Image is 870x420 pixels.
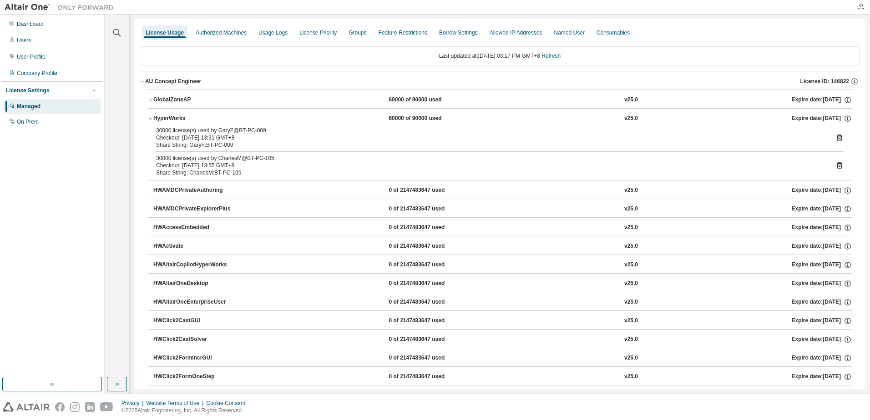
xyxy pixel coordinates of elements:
div: Managed [17,103,40,110]
div: Expire date: [DATE] [791,205,851,213]
div: Expire date: [DATE] [791,373,851,381]
div: HWClick2CastSolver [153,335,235,344]
div: v25.0 [624,373,638,381]
p: © 2025 Altair Engineering, Inc. All Rights Reserved. [121,407,251,415]
div: HWActivate [153,242,235,250]
div: Feature Restrictions [379,29,427,36]
div: HWClick2FormIncrGUI [153,354,235,362]
div: Consumables [597,29,630,36]
div: License Priority [299,29,337,36]
div: v25.0 [624,205,638,213]
div: Dashboard [17,20,44,28]
div: 0 of 2147483647 used [389,205,470,213]
div: 30000 license(s) used by GaryF@BT-PC-009 [156,127,822,134]
div: HWAMDCPrivateExplorerPlus [153,205,235,213]
div: v25.0 [624,298,638,306]
div: License Usage [146,29,184,36]
div: Users [17,37,31,44]
div: Expire date: [DATE] [791,186,851,195]
div: v25.0 [624,354,638,362]
div: v25.0 [624,280,638,288]
div: Expire date: [DATE] [791,317,851,325]
button: HWAltairCopilotHyperWorks0 of 2147483647 usedv25.0Expire date:[DATE] [153,255,852,275]
div: 60000 of 90000 used [389,115,470,123]
div: Share String: CharlesM:BT-PC-105 [156,169,822,176]
button: HWAltairOneDesktop0 of 2147483647 usedv25.0Expire date:[DATE] [153,274,852,294]
div: 60000 of 90000 used [389,96,470,104]
span: License ID: 146822 [800,78,849,85]
div: Expire date: [DATE] [791,242,851,250]
button: HWAccessEmbedded0 of 2147483647 usedv25.0Expire date:[DATE] [153,218,852,238]
div: Checkout: [DATE] 13:31 GMT+8 [156,134,822,141]
div: 0 of 2147483647 used [389,261,470,269]
div: HWClick2FormOneStep [153,373,235,381]
div: Allowed IP Addresses [490,29,542,36]
div: Checkout: [DATE] 13:55 GMT+8 [156,162,822,169]
div: v25.0 [624,261,638,269]
div: HWAltairOneDesktop [153,280,235,288]
div: 0 of 2147483647 used [389,186,470,195]
div: v25.0 [624,224,638,232]
div: 0 of 2147483647 used [389,335,470,344]
div: v25.0 [624,335,638,344]
div: 0 of 2147483647 used [389,280,470,288]
div: HWAMDCPrivateAuthoring [153,186,235,195]
div: v25.0 [624,317,638,325]
div: AU Concept Engineer [145,78,201,85]
div: 0 of 2147483647 used [389,242,470,250]
div: On Prem [17,118,39,125]
img: altair_logo.svg [3,402,50,412]
div: HWAltairCopilotHyperWorks [153,261,235,269]
button: HWClick2FormOneStep0 of 2147483647 usedv25.0Expire date:[DATE] [153,367,852,387]
div: License Settings [6,87,49,94]
div: Groups [349,29,366,36]
div: Share String: GaryF:BT-PC-009 [156,141,822,149]
div: HWAccessEmbedded [153,224,235,232]
div: Borrow Settings [439,29,478,36]
button: HWClick2FormIncrGUI0 of 2147483647 usedv25.0Expire date:[DATE] [153,348,852,368]
div: HyperWorks [153,115,235,123]
button: HWAMDCPrivateAuthoring0 of 2147483647 usedv25.0Expire date:[DATE] [153,180,852,200]
div: Privacy [121,400,146,407]
div: Last updated at: [DATE] 03:17 PM GMT+8 [140,46,860,65]
div: 0 of 2147483647 used [389,224,470,232]
div: Expire date: [DATE] [791,224,851,232]
div: 0 of 2147483647 used [389,317,470,325]
div: Cookie Consent [206,400,250,407]
div: v25.0 [624,115,638,123]
button: HyperWorks60000 of 90000 usedv25.0Expire date:[DATE] [148,109,852,129]
a: Refresh [541,53,561,59]
div: 30000 license(s) used by CharlesM@BT-PC-105 [156,155,822,162]
button: GlobalZoneAP60000 of 90000 usedv25.0Expire date:[DATE] [148,90,852,110]
img: linkedin.svg [85,402,95,412]
div: Company Profile [17,70,57,77]
div: HWClick2CastGUI [153,317,235,325]
div: User Profile [17,53,46,60]
div: v25.0 [624,96,638,104]
div: Website Terms of Use [146,400,206,407]
div: Expire date: [DATE] [791,354,851,362]
img: instagram.svg [70,402,80,412]
button: HWAltairOneEnterpriseUser0 of 2147483647 usedv25.0Expire date:[DATE] [153,292,852,312]
img: Altair One [5,3,118,12]
button: AU Concept EngineerLicense ID: 146822 [140,71,860,91]
div: Expire date: [DATE] [791,96,851,104]
div: 0 of 2147483647 used [389,354,470,362]
button: HWClick2CastGUI0 of 2147483647 usedv25.0Expire date:[DATE] [153,311,852,331]
button: HWClick2CastSolver0 of 2147483647 usedv25.0Expire date:[DATE] [153,330,852,350]
img: facebook.svg [55,402,65,412]
div: HWAltairOneEnterpriseUser [153,298,235,306]
button: HWClick2MoldGUI0 of 2147483647 usedv25.0Expire date:[DATE] [153,385,852,405]
div: Named User [554,29,584,36]
button: HWAMDCPrivateExplorerPlus0 of 2147483647 usedv25.0Expire date:[DATE] [153,199,852,219]
div: Expire date: [DATE] [791,115,851,123]
div: 0 of 2147483647 used [389,373,470,381]
div: Expire date: [DATE] [791,261,851,269]
div: v25.0 [624,242,638,250]
div: GlobalZoneAP [153,96,235,104]
img: youtube.svg [100,402,113,412]
div: Expire date: [DATE] [791,335,851,344]
div: Usage Logs [258,29,288,36]
div: Authorized Machines [196,29,247,36]
button: HWActivate0 of 2147483647 usedv25.0Expire date:[DATE] [153,236,852,256]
